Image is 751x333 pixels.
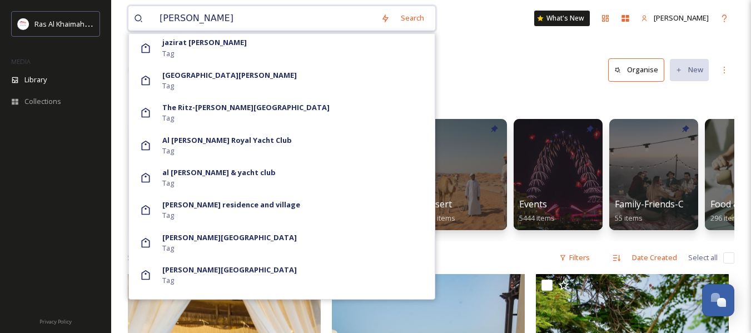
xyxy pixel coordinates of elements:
[162,48,174,59] span: Tag
[162,297,297,307] strong: [PERSON_NAME][GEOGRAPHIC_DATA]
[34,18,192,29] span: Ras Al Khaimah Tourism Development Authority
[154,6,375,31] input: Search your library
[554,247,595,269] div: Filters
[162,232,297,242] strong: [PERSON_NAME][GEOGRAPHIC_DATA]
[128,252,146,263] span: 5 file s
[702,284,734,316] button: Open Chat
[710,213,742,223] span: 296 items
[424,198,452,210] span: Desert
[688,252,718,263] span: Select all
[162,81,174,91] span: Tag
[608,58,670,81] a: Organise
[635,7,714,29] a: [PERSON_NAME]
[519,199,555,223] a: Events5444 items
[615,213,643,223] span: 55 items
[162,167,276,177] strong: al [PERSON_NAME] & yacht club
[162,113,174,123] span: Tag
[519,213,555,223] span: 5444 items
[615,198,729,210] span: Family-Friends-Couple-Solo
[18,18,29,29] img: Logo_RAKTDA_RGB-01.png
[162,102,330,112] strong: The Ritz-[PERSON_NAME][GEOGRAPHIC_DATA]
[162,210,174,221] span: Tag
[670,59,709,81] button: New
[162,37,247,47] strong: jazirat [PERSON_NAME]
[519,198,547,210] span: Events
[162,200,300,210] strong: [PERSON_NAME] residence and village
[162,265,297,275] strong: [PERSON_NAME][GEOGRAPHIC_DATA]
[39,318,72,325] span: Privacy Policy
[162,135,292,145] strong: Al [PERSON_NAME] Royal Yacht Club
[424,213,455,223] span: 258 items
[39,314,72,327] a: Privacy Policy
[162,146,174,156] span: Tag
[162,178,174,188] span: Tag
[24,74,47,85] span: Library
[162,275,174,286] span: Tag
[162,243,174,254] span: Tag
[626,247,683,269] div: Date Created
[395,7,430,29] div: Search
[534,11,590,26] a: What's New
[608,58,664,81] button: Organise
[654,13,709,23] span: [PERSON_NAME]
[615,199,729,223] a: Family-Friends-Couple-Solo55 items
[24,96,61,107] span: Collections
[11,57,31,66] span: MEDIA
[424,199,455,223] a: Desert258 items
[162,70,297,80] strong: [GEOGRAPHIC_DATA][PERSON_NAME]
